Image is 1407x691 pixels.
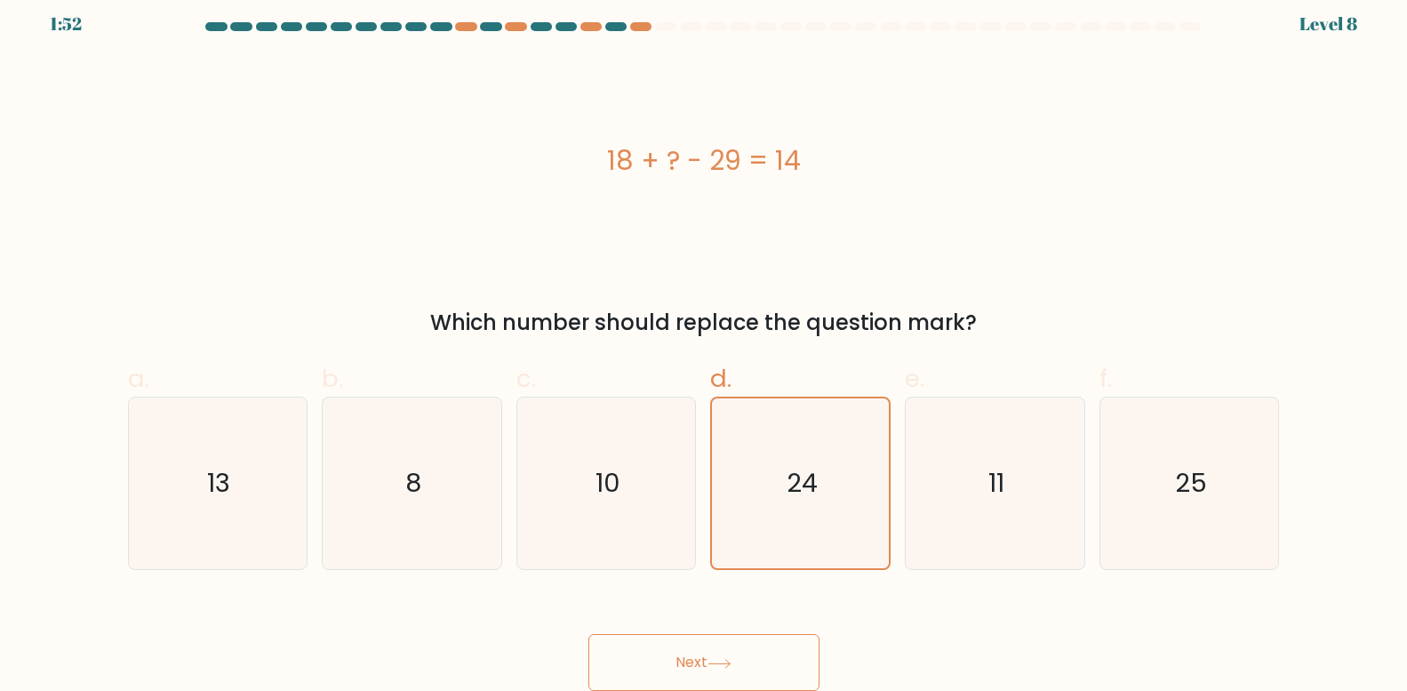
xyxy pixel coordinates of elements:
span: f. [1099,361,1112,396]
text: 10 [596,466,620,502]
div: Which number should replace the question mark? [139,307,1269,339]
text: 8 [405,466,421,502]
text: 13 [208,466,231,502]
div: 1:52 [50,11,82,37]
span: c. [516,361,536,396]
button: Next [588,634,819,691]
span: e. [905,361,924,396]
span: b. [322,361,343,396]
text: 11 [988,466,1004,502]
div: Level 8 [1299,11,1357,37]
text: 25 [1175,466,1207,502]
text: 24 [787,466,818,502]
div: 18 + ? - 29 = 14 [128,141,1280,181]
span: d. [710,361,731,396]
span: a. [128,361,149,396]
